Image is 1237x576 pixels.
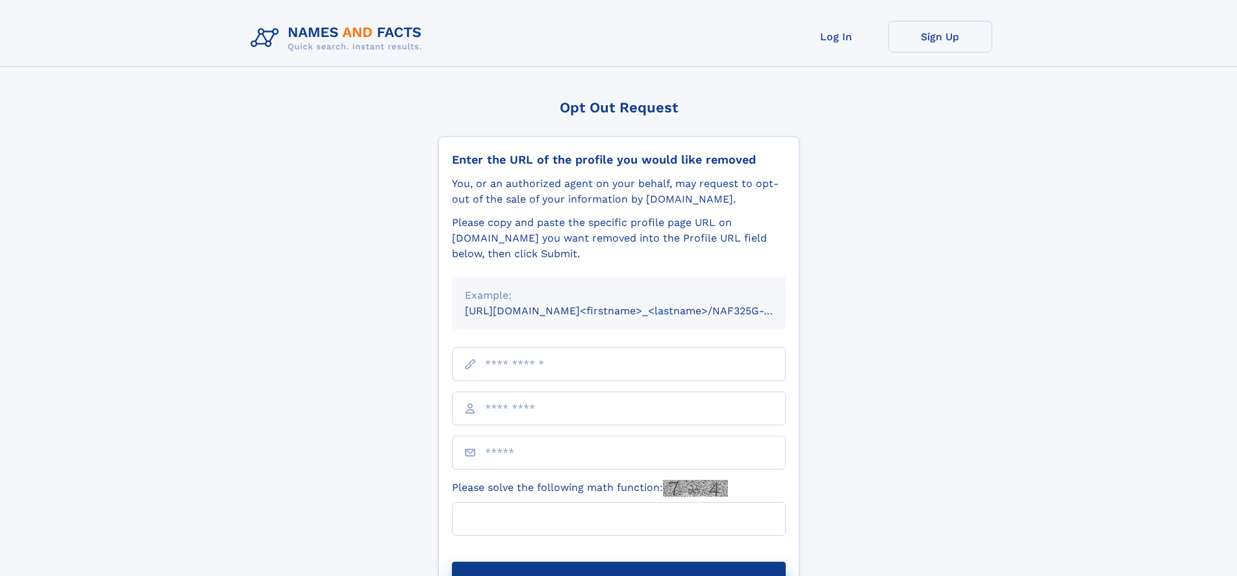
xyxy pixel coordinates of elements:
[465,288,773,303] div: Example:
[452,153,786,167] div: Enter the URL of the profile you would like removed
[438,99,799,116] div: Opt Out Request
[888,21,992,53] a: Sign Up
[452,215,786,262] div: Please copy and paste the specific profile page URL on [DOMAIN_NAME] you want removed into the Pr...
[245,21,432,56] img: Logo Names and Facts
[452,176,786,207] div: You, or an authorized agent on your behalf, may request to opt-out of the sale of your informatio...
[452,480,728,497] label: Please solve the following math function:
[465,305,810,317] small: [URL][DOMAIN_NAME]<firstname>_<lastname>/NAF325G-xxxxxxxx
[784,21,888,53] a: Log In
